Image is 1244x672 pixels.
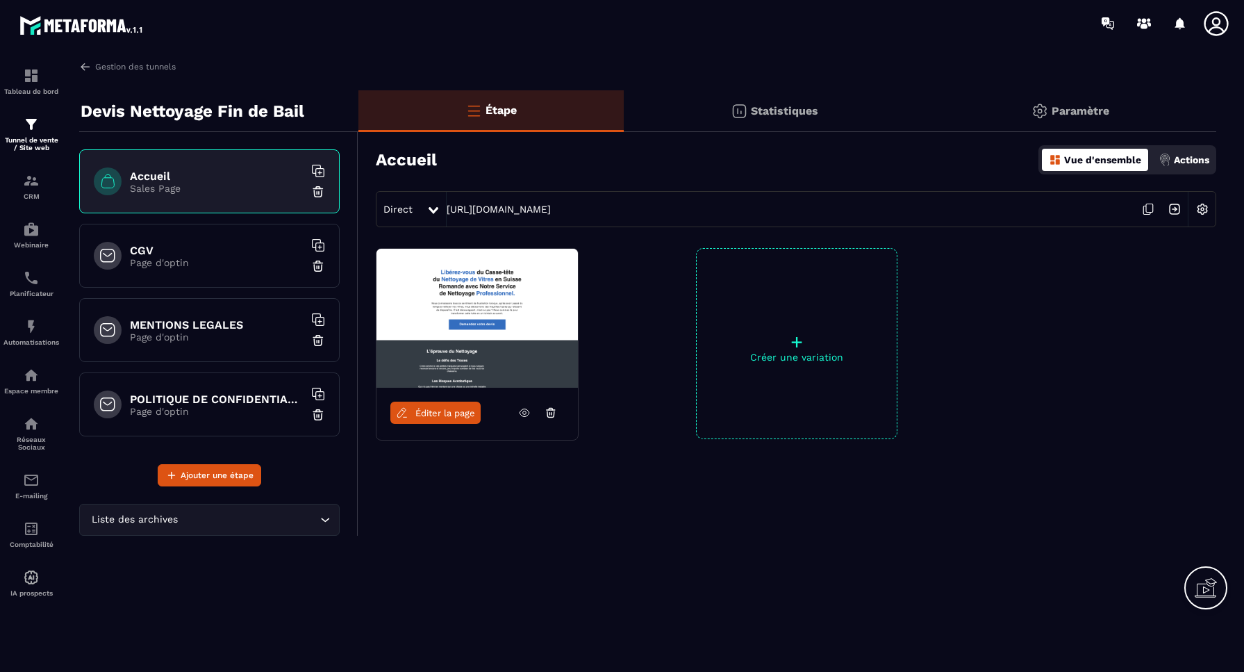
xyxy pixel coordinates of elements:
p: Sales Page [130,183,304,194]
a: social-networksocial-networkRéseaux Sociaux [3,405,59,461]
img: setting-gr.5f69749f.svg [1031,103,1048,120]
img: dashboard-orange.40269519.svg [1049,154,1061,166]
p: Page d'optin [130,406,304,417]
a: accountantaccountantComptabilité [3,510,59,559]
p: Étape [486,104,517,117]
p: Devis Nettoyage Fin de Bail [81,97,304,125]
p: Vue d'ensemble [1064,154,1141,165]
span: Liste des archives [88,512,181,527]
a: Éditer la page [390,402,481,424]
p: Comptabilité [3,541,59,548]
a: formationformationTunnel de vente / Site web [3,106,59,162]
img: trash [311,259,325,273]
p: + [697,332,897,352]
span: Direct [383,204,413,215]
p: Tunnel de vente / Site web [3,136,59,151]
h3: Accueil [376,150,437,170]
img: formation [23,67,40,84]
img: trash [311,334,325,347]
p: Paramètre [1052,104,1109,117]
p: Statistiques [751,104,818,117]
a: formationformationTableau de bord [3,57,59,106]
img: arrow-next.bcc2205e.svg [1161,196,1188,222]
a: automationsautomationsWebinaire [3,211,59,259]
p: Tableau de bord [3,88,59,95]
a: automationsautomationsAutomatisations [3,308,59,357]
span: Éditer la page [415,408,475,418]
img: trash [311,185,325,199]
img: arrow [79,60,92,73]
h6: POLITIQUE DE CONFIDENTIALITE [130,393,304,406]
h6: CGV [130,244,304,257]
p: Actions [1174,154,1209,165]
img: automations [23,367,40,384]
p: Planificateur [3,290,59,297]
img: image [376,249,578,388]
p: Page d'optin [130,257,304,268]
img: scheduler [23,270,40,286]
p: Webinaire [3,241,59,249]
h6: Accueil [130,170,304,183]
img: automations [23,569,40,586]
img: automations [23,318,40,335]
button: Ajouter une étape [158,464,261,486]
img: accountant [23,521,40,537]
img: stats.20deebd0.svg [731,103,747,120]
a: schedulerschedulerPlanificateur [3,259,59,308]
a: formationformationCRM [3,162,59,211]
img: trash [311,408,325,422]
img: setting-w.858f3a88.svg [1189,196,1216,222]
p: Espace membre [3,387,59,395]
img: formation [23,116,40,133]
img: formation [23,172,40,189]
img: bars-o.4a397970.svg [465,102,482,119]
p: Automatisations [3,338,59,346]
p: Réseaux Sociaux [3,436,59,451]
a: Gestion des tunnels [79,60,176,73]
input: Search for option [181,512,317,527]
a: automationsautomationsEspace membre [3,357,59,405]
p: CRM [3,192,59,200]
img: logo [19,13,144,38]
h6: MENTIONS LEGALES [130,318,304,331]
p: Page d'optin [130,331,304,343]
span: Ajouter une étape [181,468,254,482]
p: E-mailing [3,492,59,500]
a: [URL][DOMAIN_NAME] [447,204,551,215]
p: Créer une variation [697,352,897,363]
img: email [23,472,40,489]
img: social-network [23,416,40,432]
p: IA prospects [3,589,59,597]
a: emailemailE-mailing [3,461,59,510]
img: automations [23,221,40,238]
div: Search for option [79,504,340,536]
img: actions.d6e523a2.png [1159,154,1171,166]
